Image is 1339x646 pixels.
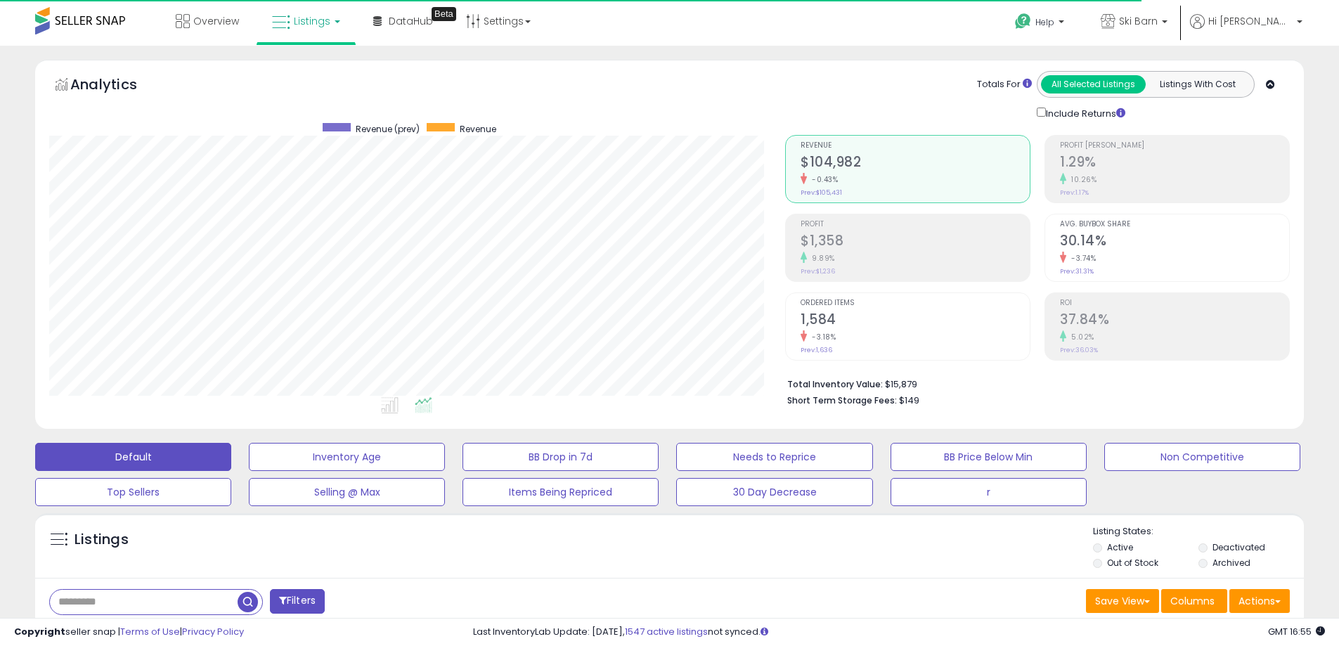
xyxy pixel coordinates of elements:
[899,394,919,407] span: $149
[432,7,456,21] div: Tooltip anchor
[1004,2,1078,46] a: Help
[75,530,129,550] h5: Listings
[625,625,708,638] a: 1547 active listings
[1212,557,1250,569] label: Archived
[807,332,836,342] small: -3.18%
[807,174,838,185] small: -0.43%
[1041,75,1146,93] button: All Selected Listings
[676,443,872,471] button: Needs to Reprice
[356,123,420,135] span: Revenue (prev)
[14,625,65,638] strong: Copyright
[801,233,1030,252] h2: $1,358
[389,14,433,28] span: DataHub
[120,625,180,638] a: Terms of Use
[1060,233,1289,252] h2: 30.14%
[787,394,897,406] b: Short Term Storage Fees:
[1060,142,1289,150] span: Profit [PERSON_NAME]
[891,443,1087,471] button: BB Price Below Min
[1145,75,1250,93] button: Listings With Cost
[35,443,231,471] button: Default
[193,14,239,28] span: Overview
[801,311,1030,330] h2: 1,584
[891,478,1087,506] button: r
[807,253,835,264] small: 9.89%
[1161,589,1227,613] button: Columns
[1212,541,1265,553] label: Deactivated
[1060,311,1289,330] h2: 37.84%
[249,478,445,506] button: Selling @ Max
[1060,188,1089,197] small: Prev: 1.17%
[14,626,244,639] div: seller snap | |
[1014,13,1032,30] i: Get Help
[801,267,835,276] small: Prev: $1,236
[801,299,1030,307] span: Ordered Items
[676,478,872,506] button: 30 Day Decrease
[1060,154,1289,173] h2: 1.29%
[249,443,445,471] button: Inventory Age
[1066,253,1096,264] small: -3.74%
[787,375,1279,392] li: $15,879
[1060,221,1289,228] span: Avg. Buybox Share
[1093,525,1304,538] p: Listing States:
[1104,443,1300,471] button: Non Competitive
[1170,594,1215,608] span: Columns
[1060,346,1098,354] small: Prev: 36.03%
[801,346,832,354] small: Prev: 1,636
[473,626,1325,639] div: Last InventoryLab Update: [DATE], not synced.
[1066,332,1094,342] small: 5.02%
[801,221,1030,228] span: Profit
[1026,105,1142,121] div: Include Returns
[1086,589,1159,613] button: Save View
[1035,16,1054,28] span: Help
[1119,14,1158,28] span: Ski Barn
[460,123,496,135] span: Revenue
[1208,14,1293,28] span: Hi [PERSON_NAME]
[1268,625,1325,638] span: 2025-09-8 16:55 GMT
[294,14,330,28] span: Listings
[35,478,231,506] button: Top Sellers
[462,443,659,471] button: BB Drop in 7d
[1060,267,1094,276] small: Prev: 31.31%
[1060,299,1289,307] span: ROI
[1229,589,1290,613] button: Actions
[462,478,659,506] button: Items Being Repriced
[182,625,244,638] a: Privacy Policy
[1066,174,1097,185] small: 10.26%
[1107,557,1158,569] label: Out of Stock
[801,142,1030,150] span: Revenue
[787,378,883,390] b: Total Inventory Value:
[70,75,164,98] h5: Analytics
[801,188,842,197] small: Prev: $105,431
[270,589,325,614] button: Filters
[1190,14,1302,46] a: Hi [PERSON_NAME]
[1107,541,1133,553] label: Active
[977,78,1032,91] div: Totals For
[801,154,1030,173] h2: $104,982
